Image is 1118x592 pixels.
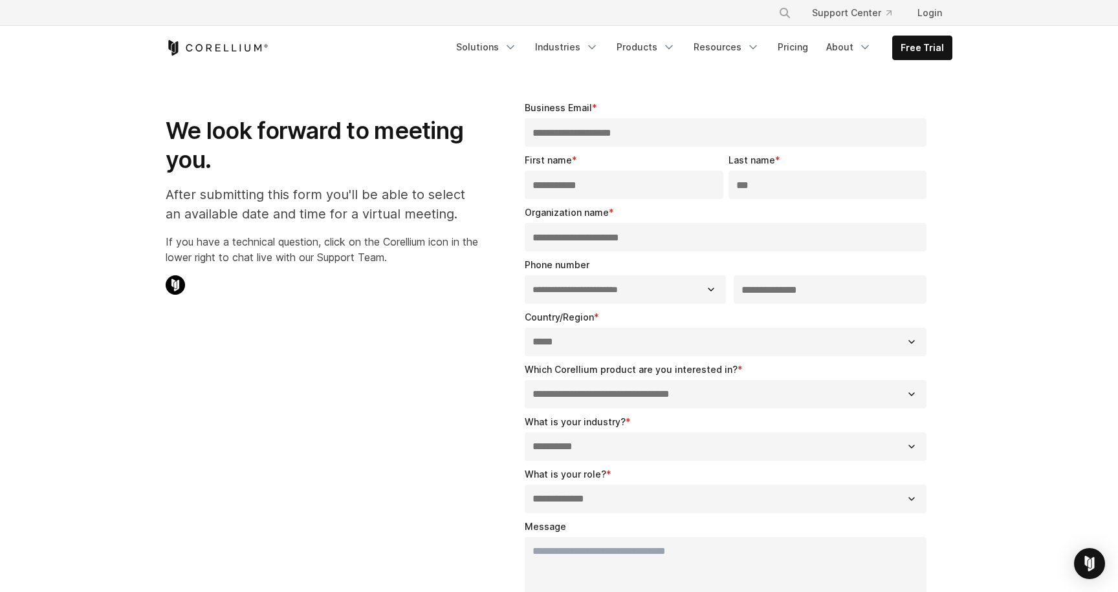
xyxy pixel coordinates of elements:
[166,116,478,174] h1: We look forward to meeting you.
[1074,548,1105,579] div: Open Intercom Messenger
[525,416,626,427] span: What is your industry?
[686,36,767,59] a: Resources
[773,1,796,25] button: Search
[525,154,572,165] span: First name
[166,185,478,224] p: After submitting this form you'll be able to select an available date and time for a virtual meet...
[166,234,478,265] p: If you have a technical question, click on the Corellium icon in the lower right to chat live wit...
[525,469,606,480] span: What is your role?
[527,36,606,59] a: Industries
[525,364,738,375] span: Which Corellium product are you interested in?
[448,36,525,59] a: Solutions
[525,207,609,218] span: Organization name
[525,259,589,270] span: Phone number
[763,1,952,25] div: Navigation Menu
[166,40,269,56] a: Corellium Home
[448,36,952,60] div: Navigation Menu
[893,36,952,59] a: Free Trial
[525,312,594,322] span: Country/Region
[729,154,775,165] span: Last name
[907,1,952,25] a: Login
[818,36,879,59] a: About
[609,36,683,59] a: Products
[802,1,902,25] a: Support Center
[166,275,185,295] img: Corellium Chat Icon
[525,102,592,113] span: Business Email
[525,521,566,532] span: Message
[770,36,816,59] a: Pricing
